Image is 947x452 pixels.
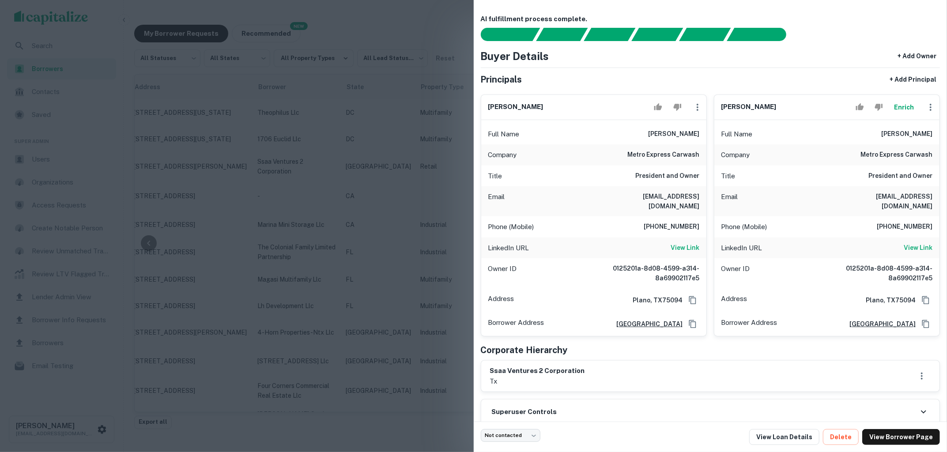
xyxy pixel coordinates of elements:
h5: Principals [481,73,522,86]
div: Your request is received and processing... [536,28,588,41]
a: [GEOGRAPHIC_DATA] [842,319,916,329]
a: View Link [904,243,932,253]
button: Copy Address [686,317,699,331]
p: tx [490,376,585,387]
button: Copy Address [686,294,699,307]
h6: ssaa ventures 2 corporation [490,366,585,376]
h6: [EMAIL_ADDRESS][DOMAIN_NAME] [826,192,932,211]
button: Copy Address [919,294,932,307]
a: View Borrower Page [862,429,940,445]
p: Address [488,294,514,307]
p: Company [488,150,517,160]
h6: Plano, TX75094 [859,295,916,305]
button: Accept [650,98,666,116]
h5: Corporate Hierarchy [481,343,568,357]
div: Principals found, still searching for contact information. This may take time... [679,28,731,41]
h6: Superuser Controls [492,407,557,417]
h6: President and Owner [868,171,932,181]
button: Reject [871,98,887,116]
p: Address [721,294,747,307]
button: + Add Principal [886,72,940,87]
h4: Buyer Details [481,48,549,64]
p: Email [721,192,738,211]
div: Documents found, AI parsing details... [584,28,635,41]
p: Owner ID [721,264,750,283]
div: Sending borrower request to AI... [470,28,536,41]
h6: Plano, TX75094 [626,295,683,305]
a: View Link [671,243,699,253]
p: Phone (Mobile) [721,222,767,232]
p: Title [488,171,502,181]
p: Full Name [721,129,753,139]
p: Full Name [488,129,520,139]
h6: AI fulfillment process complete. [481,14,940,24]
p: Company [721,150,750,160]
h6: [PERSON_NAME] [648,129,699,139]
button: Delete [823,429,859,445]
h6: 0125201a-8d08-4599-a314-8a69902117e5 [593,264,699,283]
h6: metro express carwash [627,150,699,160]
iframe: Chat Widget [903,381,947,424]
button: + Add Owner [894,48,940,64]
h6: 0125201a-8d08-4599-a314-8a69902117e5 [826,264,932,283]
p: Owner ID [488,264,517,283]
h6: [PERSON_NAME] [881,129,932,139]
h6: [PERSON_NAME] [488,102,543,112]
button: Accept [852,98,868,116]
p: Borrower Address [721,317,777,331]
button: Copy Address [919,317,932,331]
p: Borrower Address [488,317,544,331]
h6: metro express carwash [860,150,932,160]
a: View Loan Details [749,429,819,445]
p: Phone (Mobile) [488,222,534,232]
a: [GEOGRAPHIC_DATA] [609,319,683,329]
div: Not contacted [481,429,540,442]
button: Enrich [890,98,918,116]
p: LinkedIn URL [721,243,762,253]
h6: [PERSON_NAME] [721,102,777,112]
p: Email [488,192,505,211]
div: AI fulfillment process complete. [727,28,797,41]
h6: [EMAIL_ADDRESS][DOMAIN_NAME] [593,192,699,211]
h6: [PHONE_NUMBER] [877,222,932,232]
div: Principals found, AI now looking for contact information... [631,28,683,41]
h6: President and Owner [635,171,699,181]
button: Reject [670,98,685,116]
h6: [PHONE_NUMBER] [644,222,699,232]
p: LinkedIn URL [488,243,529,253]
p: Title [721,171,736,181]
